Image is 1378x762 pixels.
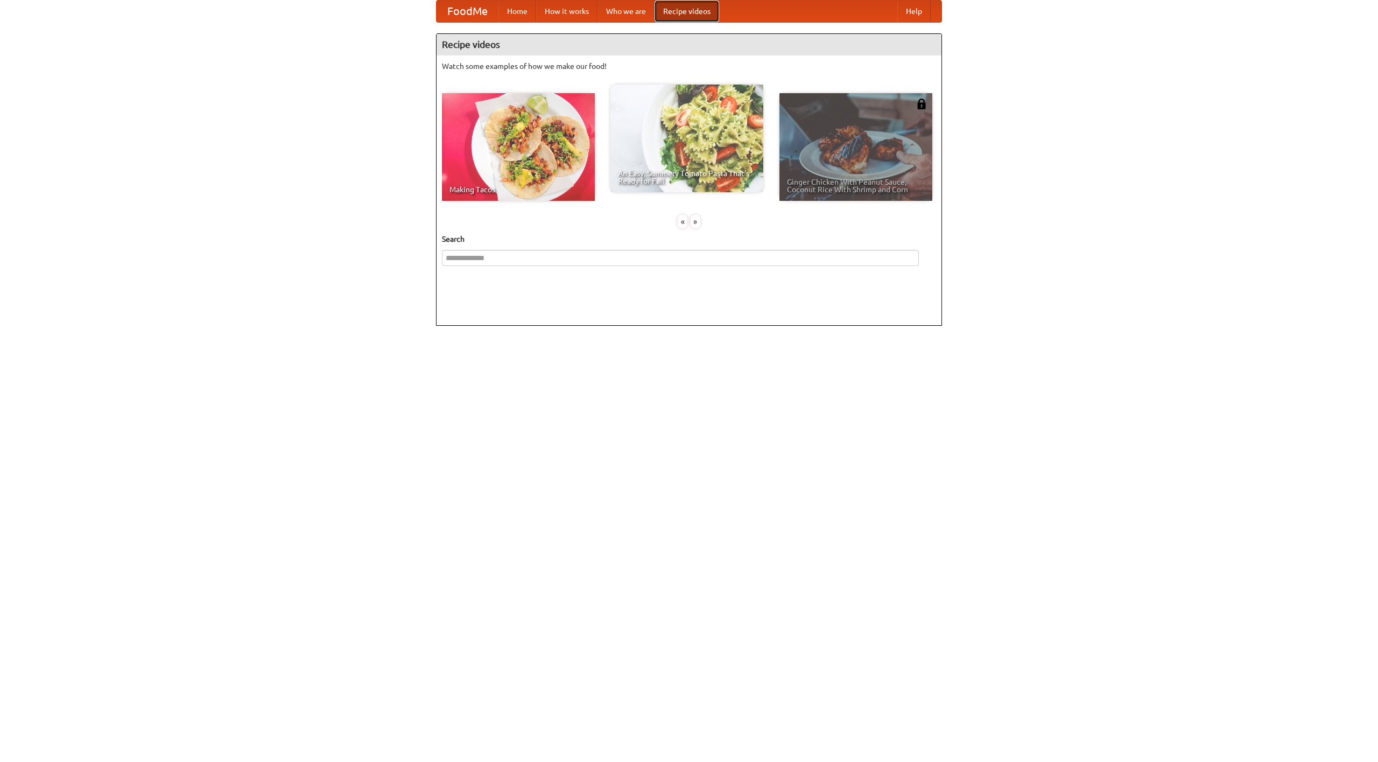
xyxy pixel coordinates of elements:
div: « [678,215,687,228]
a: Who we are [597,1,655,22]
a: An Easy, Summery Tomato Pasta That's Ready for Fall [610,85,763,192]
img: 483408.png [916,99,927,109]
a: How it works [536,1,597,22]
h5: Search [442,234,936,244]
h4: Recipe videos [437,34,941,55]
div: » [691,215,700,228]
span: Making Tacos [449,186,587,193]
a: Help [897,1,931,22]
a: Recipe videos [655,1,719,22]
span: An Easy, Summery Tomato Pasta That's Ready for Fall [618,170,756,185]
a: Home [498,1,536,22]
p: Watch some examples of how we make our food! [442,61,936,72]
a: Making Tacos [442,93,595,201]
a: FoodMe [437,1,498,22]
